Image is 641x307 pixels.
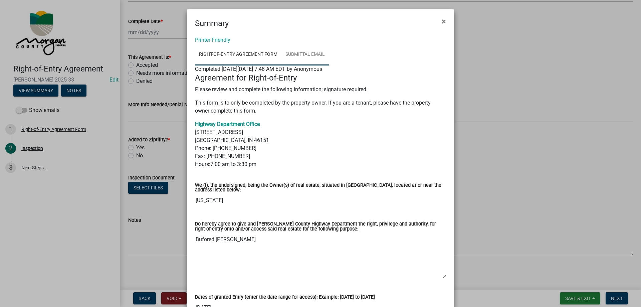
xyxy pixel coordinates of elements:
a: Right-of-Entry Agreement Form [195,44,281,65]
p: Please review and complete the following information; signature required. [195,86,446,94]
label: Dates of granted Entry (enter the date range for access): Example: [DATE] to [DATE] [195,295,375,300]
label: We (I), the undersigned, being the Owner(s) of real estate, situated in [GEOGRAPHIC_DATA], locate... [195,183,446,193]
a: Highway Department Office [195,121,260,127]
textarea: Bufored [PERSON_NAME] [195,233,446,278]
span: Completed [DATE][DATE] 7:48 AM EDT by Anonymous [195,66,322,72]
h4: Agreement for Right-of-Entry [195,73,446,83]
a: Submittal Email [281,44,329,65]
p: This form is to only be completed by the property owner. If you are a tenant, please have the pro... [195,99,446,115]
span: × [442,17,446,26]
p: [STREET_ADDRESS] [GEOGRAPHIC_DATA], IN 46151 Phone: [PHONE_NUMBER] Fax: [PHONE_NUMBER] Hours:7:00... [195,120,446,168]
label: Do hereby agree to give and [PERSON_NAME] County Highway Department the right, privilege and auth... [195,222,446,232]
h4: Summary [195,17,229,29]
button: Close [436,12,451,31]
a: Printer Friendly [195,37,230,43]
